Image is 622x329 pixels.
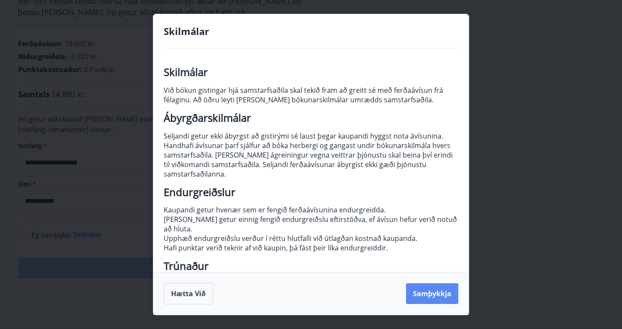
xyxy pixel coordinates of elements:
button: Samþykkja [406,283,458,304]
h4: Skilmálar [164,25,458,38]
p: Seljandi getur ekki ábyrgst að gistirými sé laust þegar kaupandi hyggst nota ávísunina. Handhafi ... [164,131,458,179]
h2: Trúnaður [164,261,458,271]
h2: Skilmálar [164,67,458,77]
button: Hætta við [164,283,213,304]
p: Við bókun gistingar hjá samstarfsaðila skal tekið fram að greitt sé með ferðaávísun frá félaginu.... [164,85,458,104]
p: Hafi punktar verið teknir af við kaupin, þá fást þeir líka endurgreiddir. [164,243,458,253]
p: Kaupandi getur hvenær sem er fengið ferðaávísunina endurgreidda. [164,205,458,215]
h2: Endurgreiðslur [164,187,458,197]
p: [PERSON_NAME] getur einnig fengið endurgreiðslu eftirstöðva, ef ávísun hefur verið notuð að hluta. [164,215,458,234]
p: Upphæð endurgreiðslu verður í réttu hlutfalli við útlagðan kostnað kaupanda. [164,234,458,243]
h2: Ábyrgðarskilmálar [164,113,458,123]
